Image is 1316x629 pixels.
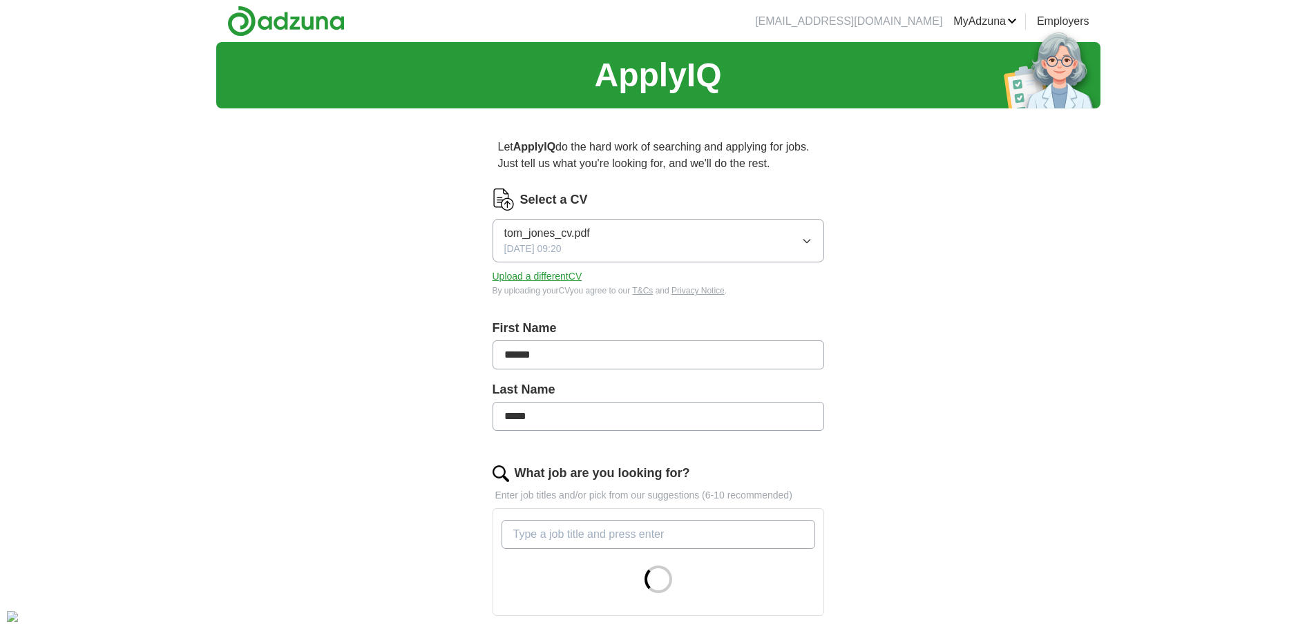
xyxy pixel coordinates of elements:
p: Let do the hard work of searching and applying for jobs. Just tell us what you're looking for, an... [493,133,824,177]
img: Cookie%20settings [7,611,18,622]
strong: ApplyIQ [513,141,555,153]
img: Adzuna logo [227,6,345,37]
label: What job are you looking for? [515,464,690,483]
button: tom_jones_cv.pdf[DATE] 09:20 [493,219,824,262]
img: CV Icon [493,188,515,211]
h1: ApplyIQ [594,50,721,100]
div: By uploading your CV you agree to our and . [493,284,824,297]
a: Privacy Notice [671,286,725,296]
a: Employers [1037,13,1089,30]
p: Enter job titles and/or pick from our suggestions (6-10 recommended) [493,488,824,503]
span: tom_jones_cv.pdf [504,225,590,242]
img: search.png [493,465,509,482]
button: Upload a differentCV [493,269,582,284]
label: First Name [493,319,824,338]
input: Type a job title and press enter [502,520,815,549]
li: [EMAIL_ADDRESS][DOMAIN_NAME] [755,13,942,30]
label: Select a CV [520,191,588,209]
a: MyAdzuna [953,13,1017,30]
div: Cookie consent button [7,611,18,622]
span: [DATE] 09:20 [504,242,562,256]
label: Last Name [493,380,824,399]
a: T&Cs [632,286,653,296]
